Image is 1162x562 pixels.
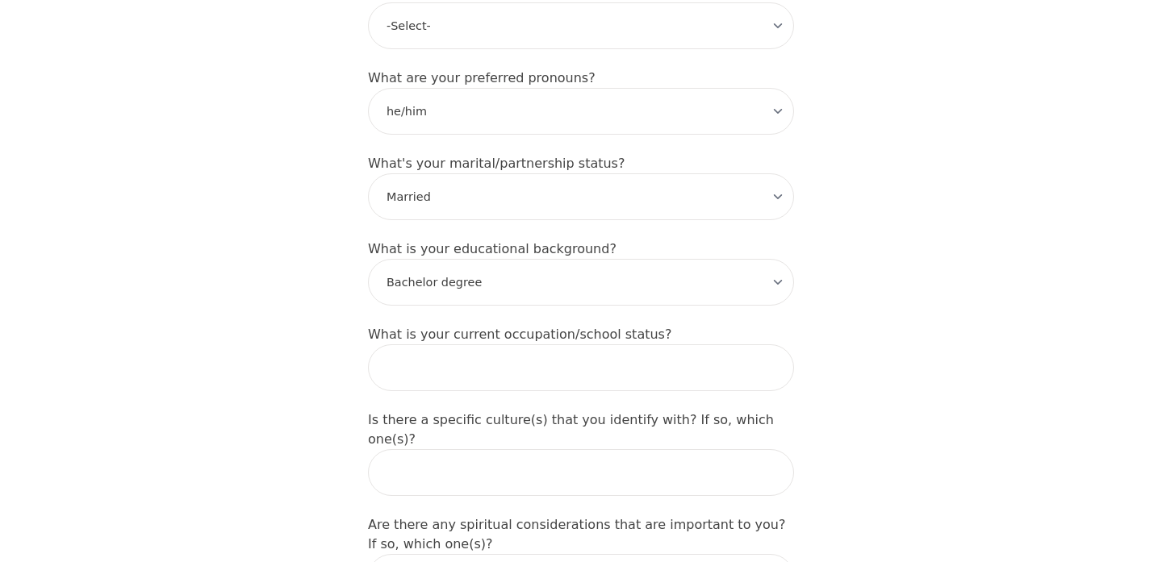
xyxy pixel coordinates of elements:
label: Are there any spiritual considerations that are important to you? If so, which one(s)? [368,517,785,552]
label: Is there a specific culture(s) that you identify with? If so, which one(s)? [368,412,774,447]
label: What is your current occupation/school status? [368,327,671,342]
label: What's your marital/partnership status? [368,156,625,171]
label: What are your preferred pronouns? [368,70,596,85]
label: What is your educational background? [368,241,617,256]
